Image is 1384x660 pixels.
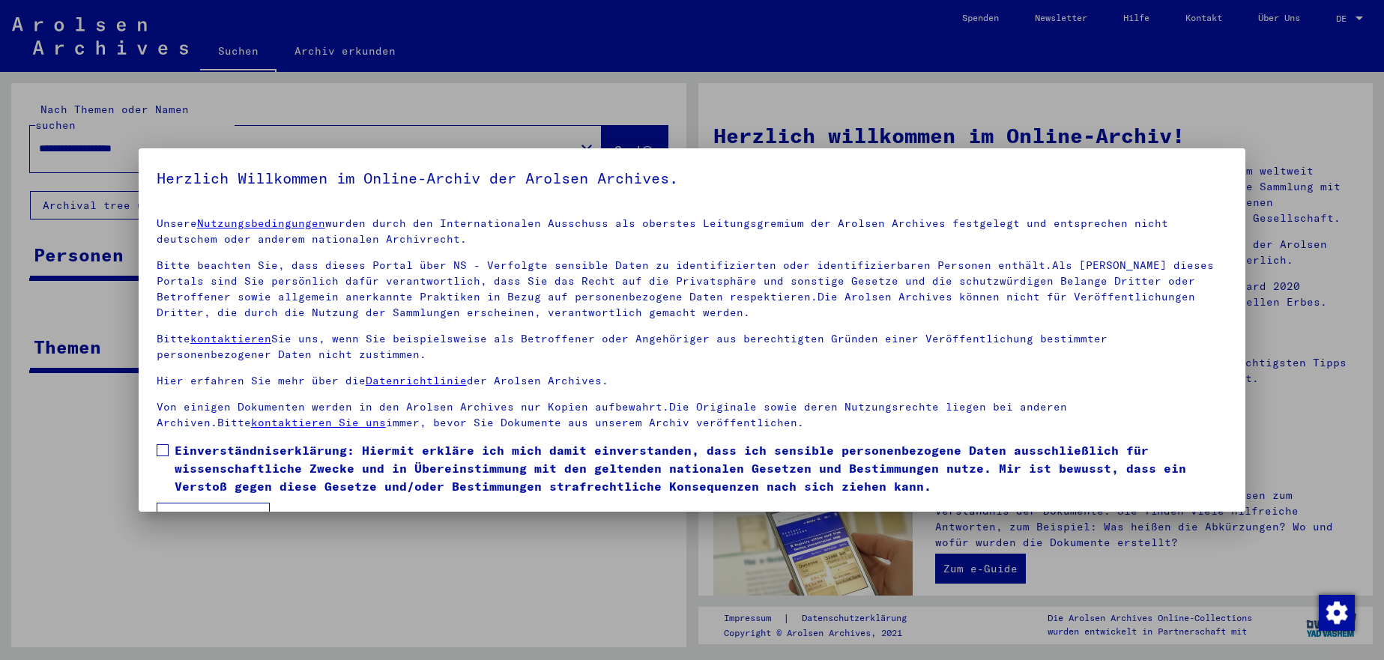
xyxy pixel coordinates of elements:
span: Einverständniserklärung: Hiermit erkläre ich mich damit einverstanden, dass ich sensible personen... [175,441,1228,495]
p: Hier erfahren Sie mehr über die der Arolsen Archives. [157,373,1228,389]
h5: Herzlich Willkommen im Online-Archiv der Arolsen Archives. [157,166,1228,190]
p: Von einigen Dokumenten werden in den Arolsen Archives nur Kopien aufbewahrt.Die Originale sowie d... [157,399,1228,431]
a: kontaktieren [190,332,271,345]
a: kontaktieren Sie uns [251,416,386,429]
a: Datenrichtlinie [366,374,467,387]
p: Bitte beachten Sie, dass dieses Portal über NS - Verfolgte sensible Daten zu identifizierten oder... [157,258,1228,321]
button: Ich stimme zu [157,503,270,531]
a: Nutzungsbedingungen [197,217,325,230]
p: Unsere wurden durch den Internationalen Ausschuss als oberstes Leitungsgremium der Arolsen Archiv... [157,216,1228,247]
p: Bitte Sie uns, wenn Sie beispielsweise als Betroffener oder Angehöriger aus berechtigten Gründen ... [157,331,1228,363]
img: Zustimmung ändern [1319,595,1355,631]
